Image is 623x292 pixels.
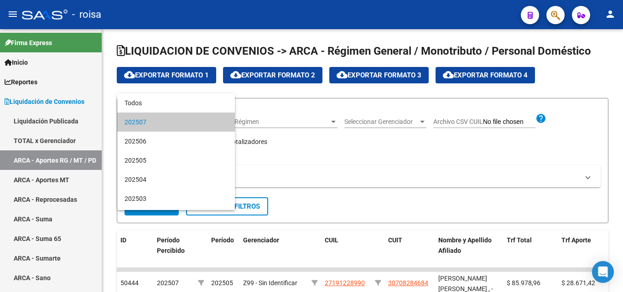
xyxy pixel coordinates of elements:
span: 202503 [125,189,228,208]
span: 202507 [125,113,228,132]
span: 202504 [125,170,228,189]
div: Open Intercom Messenger [592,261,614,283]
span: 202506 [125,132,228,151]
span: 202505 [125,151,228,170]
span: Todos [125,93,228,113]
span: 202502 [125,208,228,227]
